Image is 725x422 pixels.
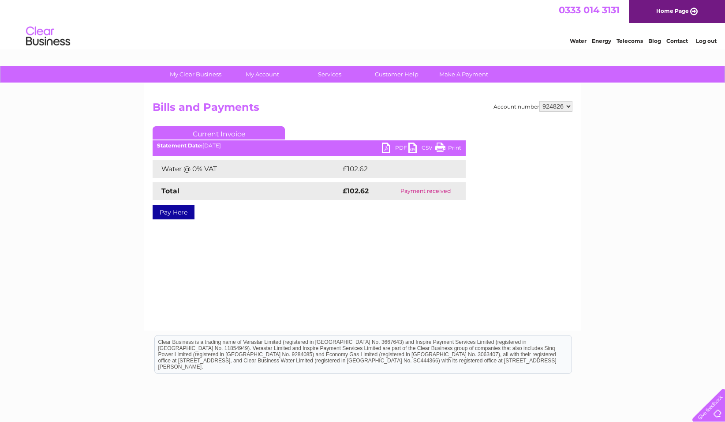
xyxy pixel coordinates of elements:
[435,143,461,155] a: Print
[343,187,369,195] strong: £102.62
[153,101,572,118] h2: Bills and Payments
[427,66,500,83] a: Make A Payment
[592,38,611,44] a: Energy
[408,143,435,155] a: CSV
[617,38,643,44] a: Telecoms
[293,66,366,83] a: Services
[385,182,466,200] td: Payment received
[360,66,433,83] a: Customer Help
[696,38,717,44] a: Log out
[161,187,179,195] strong: Total
[153,126,285,139] a: Current Invoice
[570,38,587,44] a: Water
[666,38,688,44] a: Contact
[648,38,661,44] a: Blog
[153,143,466,149] div: [DATE]
[157,142,202,149] b: Statement Date:
[340,160,449,178] td: £102.62
[382,143,408,155] a: PDF
[155,5,572,43] div: Clear Business is a trading name of Verastar Limited (registered in [GEOGRAPHIC_DATA] No. 3667643...
[159,66,232,83] a: My Clear Business
[26,23,71,50] img: logo.png
[493,101,572,112] div: Account number
[153,160,340,178] td: Water @ 0% VAT
[226,66,299,83] a: My Account
[559,4,620,15] a: 0333 014 3131
[153,205,194,219] a: Pay Here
